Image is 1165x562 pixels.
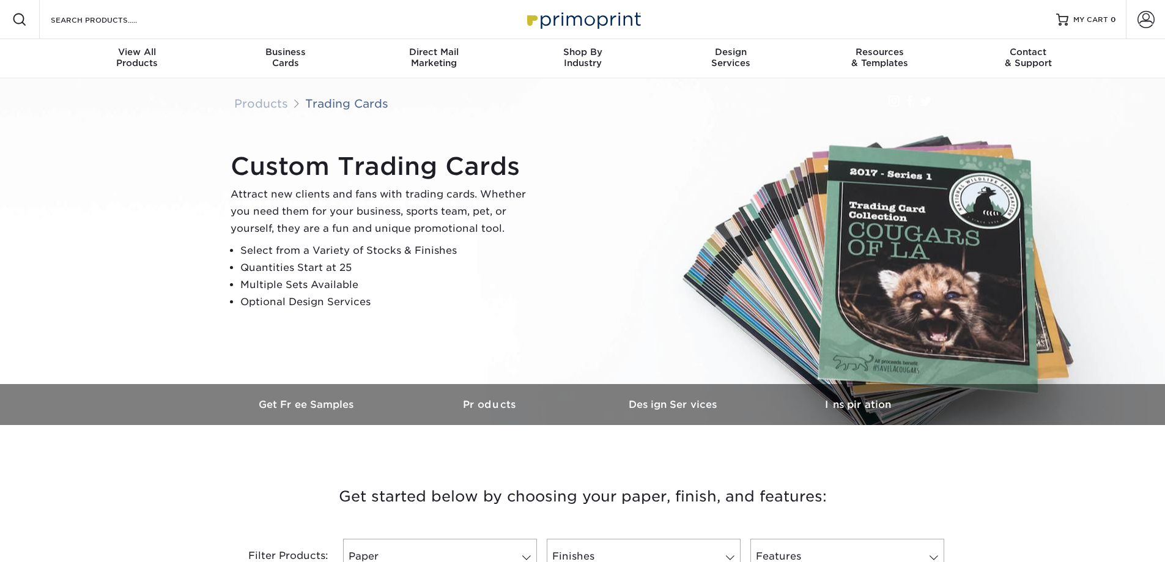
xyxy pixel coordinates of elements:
[657,39,805,78] a: DesignServices
[211,46,360,68] div: Cards
[508,46,657,57] span: Shop By
[766,384,950,425] a: Inspiration
[360,46,508,57] span: Direct Mail
[954,39,1103,78] a: Contact& Support
[657,46,805,68] div: Services
[360,46,508,68] div: Marketing
[216,399,399,410] h3: Get Free Samples
[216,384,399,425] a: Get Free Samples
[211,39,360,78] a: BusinessCards
[399,399,583,410] h3: Products
[508,39,657,78] a: Shop ByIndustry
[805,39,954,78] a: Resources& Templates
[240,242,536,259] li: Select from a Variety of Stocks & Finishes
[305,97,388,110] a: Trading Cards
[583,399,766,410] h3: Design Services
[508,46,657,68] div: Industry
[583,384,766,425] a: Design Services
[522,6,644,32] img: Primoprint
[63,39,212,78] a: View AllProducts
[240,294,536,311] li: Optional Design Services
[360,39,508,78] a: Direct MailMarketing
[805,46,954,68] div: & Templates
[63,46,212,57] span: View All
[240,276,536,294] li: Multiple Sets Available
[225,469,941,524] h3: Get started below by choosing your paper, finish, and features:
[766,399,950,410] h3: Inspiration
[657,46,805,57] span: Design
[211,46,360,57] span: Business
[63,46,212,68] div: Products
[805,46,954,57] span: Resources
[231,186,536,237] p: Attract new clients and fans with trading cards. Whether you need them for your business, sports ...
[1111,15,1116,24] span: 0
[954,46,1103,68] div: & Support
[240,259,536,276] li: Quantities Start at 25
[50,12,169,27] input: SEARCH PRODUCTS.....
[1073,15,1108,25] span: MY CART
[234,97,288,110] a: Products
[954,46,1103,57] span: Contact
[399,384,583,425] a: Products
[231,152,536,181] h1: Custom Trading Cards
